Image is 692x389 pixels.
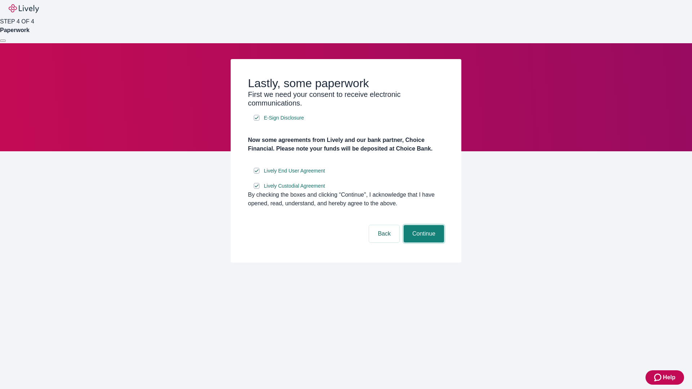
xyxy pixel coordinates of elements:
span: Help [663,373,675,382]
span: E-Sign Disclosure [264,114,304,122]
h2: Lastly, some paperwork [248,76,444,90]
button: Back [369,225,399,242]
h3: First we need your consent to receive electronic communications. [248,90,444,107]
button: Continue [404,225,444,242]
svg: Zendesk support icon [654,373,663,382]
div: By checking the boxes and clicking “Continue", I acknowledge that I have opened, read, understand... [248,191,444,208]
a: e-sign disclosure document [262,182,327,191]
span: Lively Custodial Agreement [264,182,325,190]
span: Lively End User Agreement [264,167,325,175]
a: e-sign disclosure document [262,166,327,175]
img: Lively [9,4,39,13]
button: Zendesk support iconHelp [646,370,684,385]
h4: Now some agreements from Lively and our bank partner, Choice Financial. Please note your funds wi... [248,136,444,153]
a: e-sign disclosure document [262,113,305,122]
